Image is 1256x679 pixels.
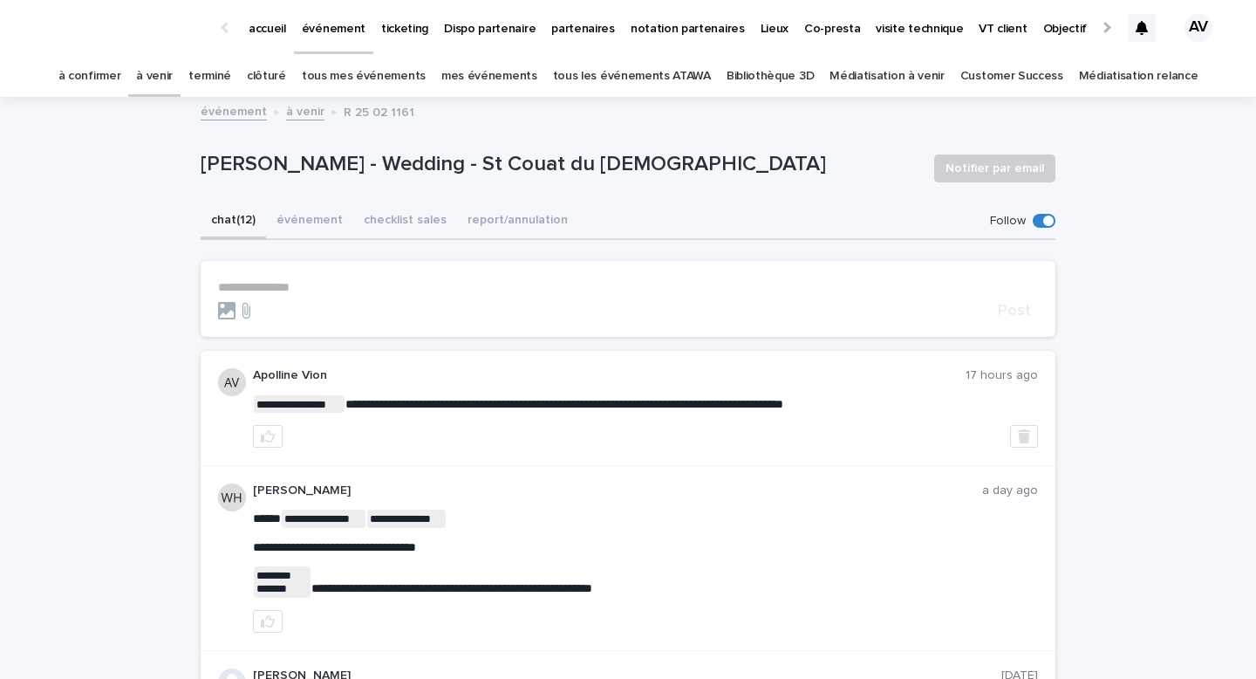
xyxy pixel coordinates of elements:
p: [PERSON_NAME] - Wedding - St Couat du [DEMOGRAPHIC_DATA] [201,152,920,177]
button: chat (12) [201,203,266,240]
a: clôturé [247,56,286,97]
p: [PERSON_NAME] [253,484,982,498]
span: Notifier par email [945,160,1044,177]
a: terminé [188,56,231,97]
button: Notifier par email [934,154,1055,182]
p: Follow [990,214,1026,229]
p: Apolline Vion [253,368,966,383]
a: tous les événements ATAWA [553,56,711,97]
span: Post [998,303,1031,319]
button: Post [991,303,1038,319]
button: Delete post [1010,425,1038,448]
a: événement [201,100,267,120]
button: like this post [253,610,283,633]
p: 17 hours ago [966,368,1038,383]
a: à confirmer [58,56,121,97]
a: à venir [136,56,173,97]
p: R 25 02 1161 [344,101,414,120]
button: événement [266,203,353,240]
button: like this post [253,425,283,448]
a: Médiatisation relance [1079,56,1198,97]
button: checklist sales [353,203,457,240]
a: Customer Success [960,56,1063,97]
a: Bibliothèque 3D [727,56,814,97]
a: tous mes événements [302,56,426,97]
img: Ls34BcGeRexTGTNfXpUC [35,10,204,45]
a: mes événements [441,56,537,97]
p: a day ago [982,484,1038,498]
div: AV [1184,14,1212,42]
a: Médiatisation à venir [829,56,945,97]
a: à venir [286,100,324,120]
button: report/annulation [457,203,578,240]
